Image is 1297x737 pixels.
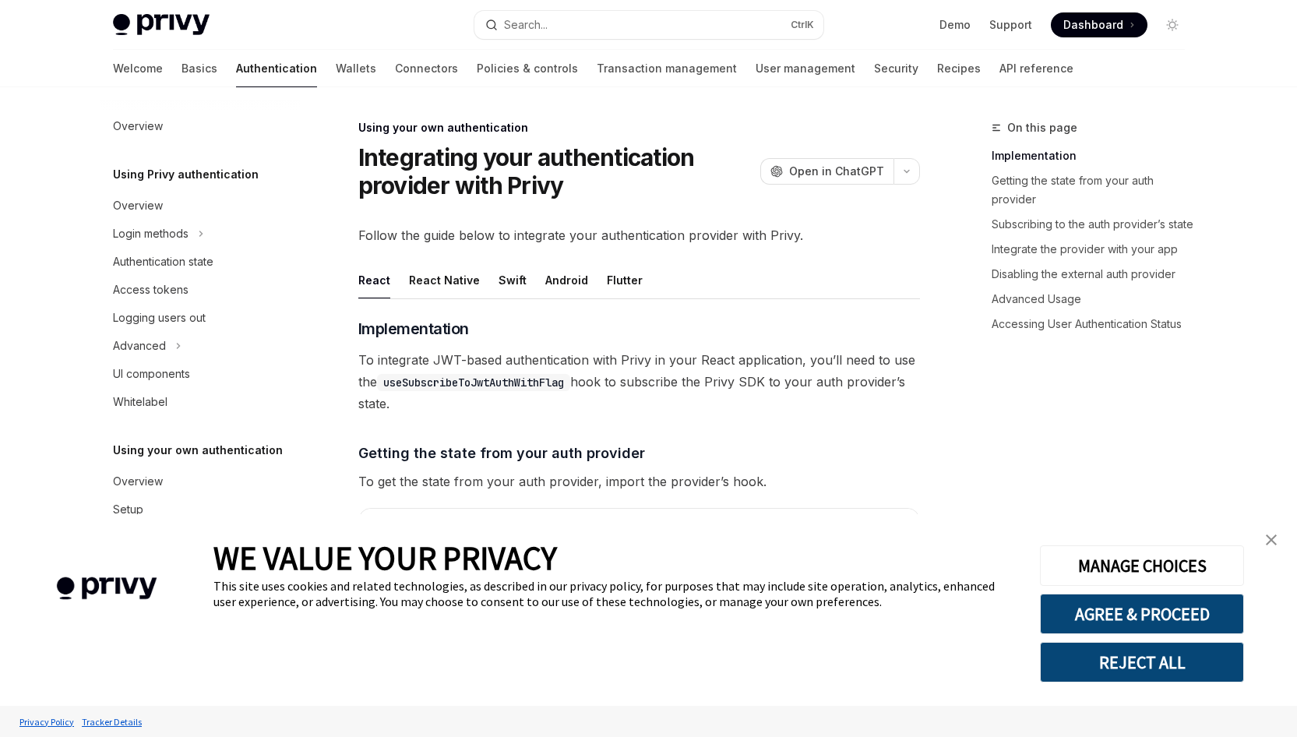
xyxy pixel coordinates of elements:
a: Demo [939,17,971,33]
button: Toggle Login methods section [100,220,300,248]
button: Open in ChatGPT [760,158,893,185]
span: To get the state from your auth provider, import the provider’s hook. [358,471,920,492]
h5: Using Privy authentication [113,165,259,184]
div: Whitelabel [113,393,167,411]
a: Whitelabel [100,388,300,416]
a: Security [874,50,918,87]
a: Logging users out [100,304,300,332]
a: Getting the state from your auth provider [992,168,1197,212]
a: Overview [100,192,300,220]
img: company logo [23,555,190,622]
a: Policies & controls [477,50,578,87]
code: useSubscribeToJwtAuthWithFlag [377,374,570,391]
a: Basics [182,50,217,87]
a: Advanced Usage [992,287,1197,312]
span: Open in ChatGPT [789,164,884,179]
button: AGREE & PROCEED [1040,594,1244,634]
div: This site uses cookies and related technologies, as described in our privacy policy, for purposes... [213,578,1017,609]
div: Overview [113,472,163,491]
a: Disabling the external auth provider [992,262,1197,287]
a: Privacy Policy [16,708,78,735]
span: To integrate JWT-based authentication with Privy in your React application, you’ll need to use th... [358,349,920,414]
div: Access tokens [113,280,189,299]
a: User management [756,50,855,87]
div: Overview [113,196,163,215]
div: Flutter [607,262,643,298]
div: Overview [113,117,163,136]
a: Welcome [113,50,163,87]
img: close banner [1266,534,1277,545]
div: Search... [504,16,548,34]
h5: Using your own authentication [113,441,283,460]
a: UI components [100,360,300,388]
div: UI components [113,365,190,383]
div: React Native [409,262,480,298]
a: API reference [999,50,1073,87]
div: Logging users out [113,309,206,327]
div: Authentication state [113,252,213,271]
div: Android [545,262,588,298]
a: Recipes [937,50,981,87]
span: Getting the state from your auth provider [358,443,645,464]
span: Implementation [358,318,469,340]
span: On this page [1007,118,1077,137]
button: Toggle dark mode [1160,12,1185,37]
a: Implementation [992,143,1197,168]
a: close banner [1256,524,1287,555]
button: Toggle Advanced section [100,332,300,360]
a: Authentication [236,50,317,87]
a: Subscribing to the auth provider’s state [992,212,1197,237]
a: Wallets [336,50,376,87]
div: Advanced [113,337,166,355]
div: Swift [499,262,527,298]
a: Integrate the provider with your app [992,237,1197,262]
a: Dashboard [1051,12,1147,37]
span: WE VALUE YOUR PRIVACY [213,538,557,578]
button: MANAGE CHOICES [1040,545,1244,586]
a: Transaction management [597,50,737,87]
button: Open search [474,11,823,39]
div: React [358,262,390,298]
img: light logo [113,14,210,36]
a: Support [989,17,1032,33]
div: Login methods [113,224,189,243]
span: Follow the guide below to integrate your authentication provider with Privy. [358,224,920,246]
a: Tracker Details [78,708,146,735]
a: Accessing User Authentication Status [992,312,1197,337]
button: REJECT ALL [1040,642,1244,682]
h1: Integrating your authentication provider with Privy [358,143,754,199]
a: Overview [100,112,300,140]
a: Access tokens [100,276,300,304]
span: Ctrl K [791,19,814,31]
div: Setup [113,500,143,519]
a: Overview [100,467,300,495]
a: Authentication state [100,248,300,276]
a: Setup [100,495,300,524]
a: Connectors [395,50,458,87]
span: Dashboard [1063,17,1123,33]
div: Using your own authentication [358,120,920,136]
